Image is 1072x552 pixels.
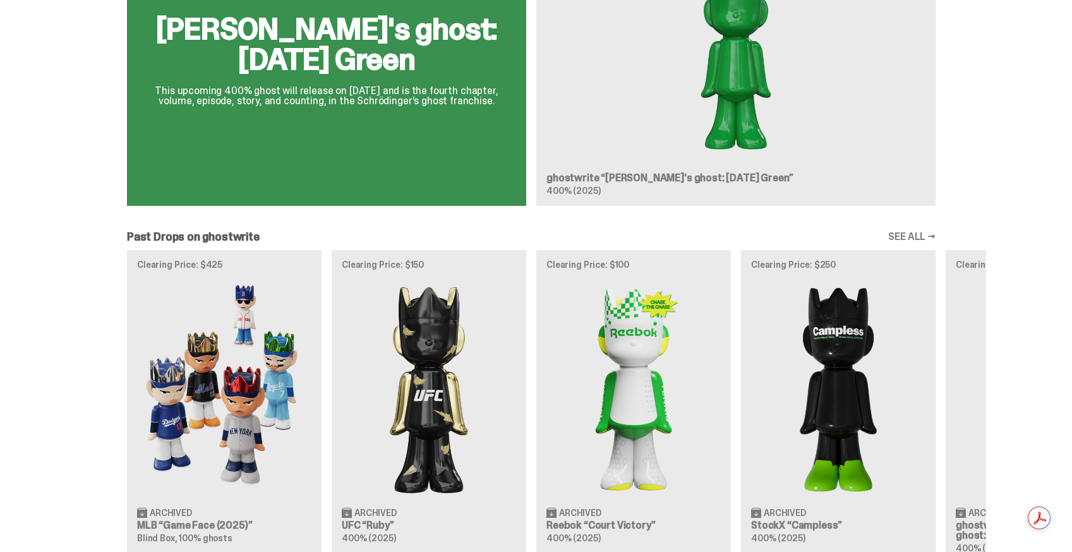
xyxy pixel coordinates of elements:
[546,279,721,497] img: Court Victory
[142,14,511,75] h2: [PERSON_NAME]'s ghost: [DATE] Green
[127,231,260,243] h2: Past Drops on ghostwrite
[150,508,192,517] span: Archived
[559,508,601,517] span: Archived
[354,508,397,517] span: Archived
[546,532,600,544] span: 400% (2025)
[546,260,721,269] p: Clearing Price: $100
[342,532,395,544] span: 400% (2025)
[546,173,925,183] h3: ghostwrite “[PERSON_NAME]'s ghost: [DATE] Green”
[888,232,936,242] a: SEE ALL →
[342,279,516,497] img: Ruby
[342,520,516,531] h3: UFC “Ruby”
[137,532,178,544] span: Blind Box,
[546,520,721,531] h3: Reebok “Court Victory”
[751,532,805,544] span: 400% (2025)
[751,520,925,531] h3: StockX “Campless”
[137,520,311,531] h3: MLB “Game Face (2025)”
[342,260,516,269] p: Clearing Price: $150
[137,260,311,269] p: Clearing Price: $425
[764,508,806,517] span: Archived
[137,279,311,497] img: Game Face (2025)
[179,532,232,544] span: 100% ghosts
[968,508,1011,517] span: Archived
[142,86,511,106] p: This upcoming 400% ghost will release on [DATE] and is the fourth chapter, volume, episode, story...
[546,185,600,196] span: 400% (2025)
[751,260,925,269] p: Clearing Price: $250
[751,279,925,497] img: Campless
